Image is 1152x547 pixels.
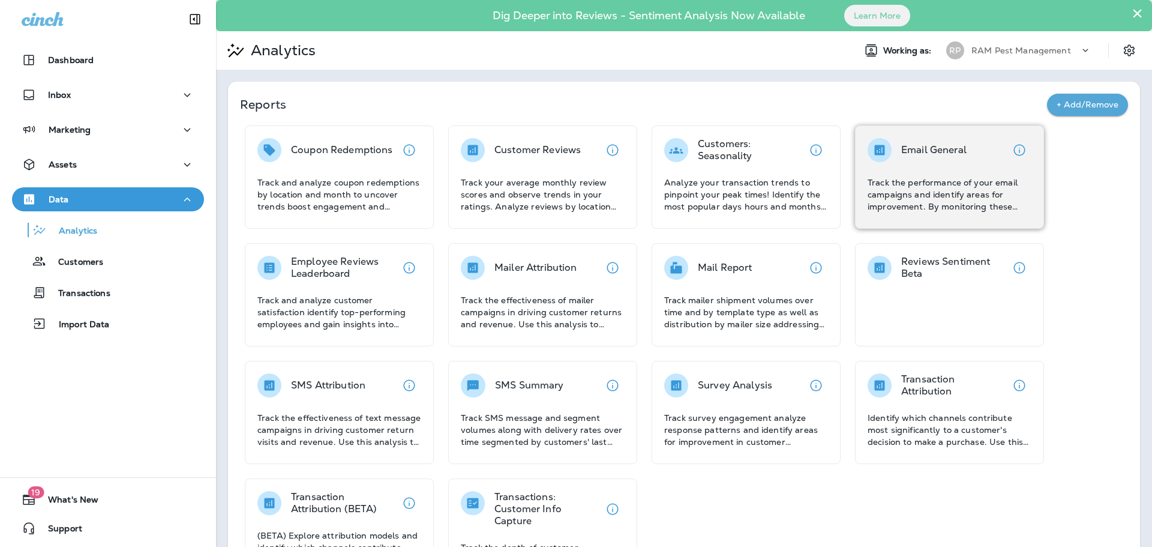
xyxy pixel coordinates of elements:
button: View details [601,138,625,162]
button: Support [12,516,204,540]
button: + Add/Remove [1047,94,1128,116]
button: View details [1007,373,1031,397]
p: Marketing [49,125,91,134]
p: Track the effectiveness of text message campaigns in driving customer return visits and revenue. ... [257,412,421,448]
button: Analytics [12,217,204,243]
p: Transactions [46,288,110,300]
p: Customers [46,257,103,268]
span: Working as: [883,46,934,56]
p: Reports [240,96,1047,113]
button: Data [12,187,204,211]
p: Mail Report [698,262,752,274]
p: Data [49,195,69,204]
button: View details [601,373,625,397]
p: Track and analyze customer satisfaction identify top-performing employees and gain insights into ... [257,294,421,330]
p: Track the performance of your email campaigns and identify areas for improvement. By monitoring t... [868,177,1031,213]
button: View details [1007,256,1031,280]
p: Track your average monthly review scores and observe trends in your ratings. Analyze reviews by l... [461,177,625,213]
p: Coupon Redemptions [291,144,393,156]
button: Marketing [12,118,204,142]
p: Transaction Attribution (BETA) [291,491,397,515]
button: View details [804,373,828,397]
span: Support [36,524,82,538]
button: View details [804,256,828,280]
p: RAM Pest Management [971,46,1071,55]
p: Identify which channels contribute most significantly to a customer's decision to make a purchase... [868,412,1031,448]
button: Close [1132,4,1143,23]
p: Dashboard [48,55,94,65]
div: RP [946,41,964,59]
p: Reviews Sentiment Beta [901,256,1007,280]
button: View details [601,497,625,521]
p: Dig Deeper into Reviews - Sentiment Analysis Now Available [458,14,840,17]
button: View details [397,373,421,397]
p: Track survey engagement analyze response patterns and identify areas for improvement in customer ... [664,412,828,448]
button: 19What's New [12,488,204,512]
button: View details [397,491,421,515]
p: Customers: Seasonality [698,138,804,162]
button: Dashboard [12,48,204,72]
p: Survey Analysis [698,379,772,391]
button: Settings [1118,40,1140,61]
p: Analytics [47,226,97,237]
p: SMS Attribution [291,379,365,391]
button: View details [397,138,421,162]
button: View details [804,138,828,162]
p: Track mailer shipment volumes over time and by template type as well as distribution by mailer si... [664,294,828,330]
button: View details [1007,138,1031,162]
button: Inbox [12,83,204,107]
button: Transactions [12,280,204,305]
button: Import Data [12,311,204,336]
p: Inbox [48,90,71,100]
p: Employee Reviews Leaderboard [291,256,397,280]
p: Transaction Attribution [901,373,1007,397]
p: Customer Reviews [494,144,581,156]
p: Track SMS message and segment volumes along with delivery rates over time segmented by customers'... [461,412,625,448]
p: Assets [49,160,77,169]
button: Learn More [844,5,910,26]
button: View details [397,256,421,280]
p: Transactions: Customer Info Capture [494,491,601,527]
button: Assets [12,153,204,177]
p: Track and analyze coupon redemptions by location and month to uncover trends boost engagement and... [257,177,421,213]
p: Email General [901,144,967,156]
p: Mailer Attribution [494,262,577,274]
p: Analytics [246,41,316,59]
p: Analyze your transaction trends to pinpoint your peak times! Identify the most popular days hours... [664,177,828,213]
p: Track the effectiveness of mailer campaigns in driving customer returns and revenue. Use this ana... [461,294,625,330]
button: Customers [12,249,204,274]
button: View details [601,256,625,280]
span: 19 [28,486,44,498]
button: Collapse Sidebar [178,7,212,31]
span: What's New [36,495,98,509]
p: Import Data [47,319,110,331]
p: SMS Summary [495,379,564,391]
